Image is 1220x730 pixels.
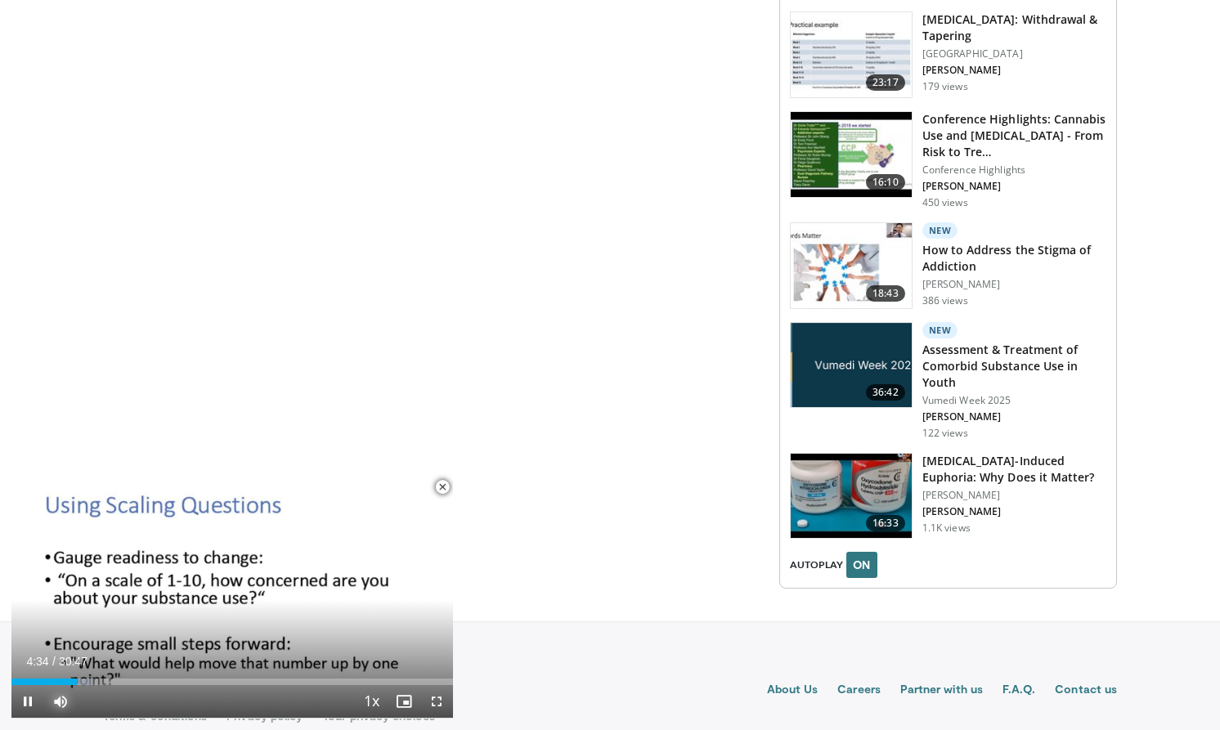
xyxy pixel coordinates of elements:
[866,285,905,302] span: 18:43
[866,515,905,531] span: 16:33
[846,552,877,578] button: ON
[420,685,453,718] button: Fullscreen
[791,223,912,308] img: 7067fa53-90f0-486d-b38e-e72967a8e0a0.150x105_q85_crop-smart_upscale.jpg
[790,222,1106,309] a: 18:43 New How to Address the Stigma of Addiction [PERSON_NAME] 386 views
[900,681,983,701] a: Partner with us
[922,294,968,307] p: 386 views
[11,470,453,719] video-js: Video Player
[790,322,1106,440] a: 36:42 New Assessment & Treatment of Comorbid Substance Use in Youth Vumedi Week 2025 [PERSON_NAME...
[791,112,912,197] img: b2379d3b-3a6b-497f-b680-c7d3cb3e4866.150x105_q85_crop-smart_upscale.jpg
[355,685,388,718] button: Playback Rate
[922,410,1106,423] p: [PERSON_NAME]
[791,12,912,97] img: d0237b1f-1845-4e59-9170-cc4775eac3d9.150x105_q85_crop-smart_upscale.jpg
[866,174,905,190] span: 16:10
[922,505,1106,518] p: [PERSON_NAME]
[866,74,905,91] span: 23:17
[922,342,1106,391] h3: Assessment & Treatment of Comorbid Substance Use in Youth
[791,323,912,408] img: 68e6f02a-c525-4336-855c-2dc4e1ede6ce.png.150x105_q85_crop-smart_upscale.png
[790,558,843,572] span: AUTOPLAY
[388,685,420,718] button: Enable picture-in-picture mode
[59,655,87,668] span: 30:47
[26,655,48,668] span: 4:34
[426,470,459,504] button: Close
[922,222,958,239] p: New
[922,278,1106,291] p: [PERSON_NAME]
[11,685,44,718] button: Pause
[11,678,453,685] div: Progress Bar
[767,681,819,701] a: About Us
[866,384,905,401] span: 36:42
[790,11,1106,98] a: 23:17 [MEDICAL_DATA]: Withdrawal & Tapering [GEOGRAPHIC_DATA] [PERSON_NAME] 179 views
[922,196,968,209] p: 450 views
[922,64,1106,77] p: [PERSON_NAME]
[52,655,56,668] span: /
[44,685,77,718] button: Mute
[922,47,1106,60] p: [GEOGRAPHIC_DATA]
[790,453,1106,540] a: 16:33 [MEDICAL_DATA]-Induced Euphoria: Why Does it Matter? [PERSON_NAME] [PERSON_NAME] 1.1K views
[922,242,1106,275] h3: How to Address the Stigma of Addiction
[922,322,958,338] p: New
[922,11,1106,44] h3: [MEDICAL_DATA]: Withdrawal & Tapering
[790,111,1106,209] a: 16:10 Conference Highlights: Cannabis Use and [MEDICAL_DATA] - From Risk to Tre… Conference Highl...
[922,489,1106,502] p: [PERSON_NAME]
[791,454,912,539] img: 20f6c815-aaee-4a18-b4fb-04bd6a3a03d0.150x105_q85_crop-smart_upscale.jpg
[1002,681,1035,701] a: F.A.Q.
[837,681,881,701] a: Careers
[922,163,1106,177] p: Conference Highlights
[922,453,1106,486] h3: [MEDICAL_DATA]-Induced Euphoria: Why Does it Matter?
[922,111,1106,160] h3: Conference Highlights: Cannabis Use and [MEDICAL_DATA] - From Risk to Tre…
[922,80,968,93] p: 179 views
[922,180,1106,193] p: [PERSON_NAME]
[922,427,968,440] p: 122 views
[922,394,1106,407] p: Vumedi Week 2025
[1055,681,1117,701] a: Contact us
[922,522,971,535] p: 1.1K views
